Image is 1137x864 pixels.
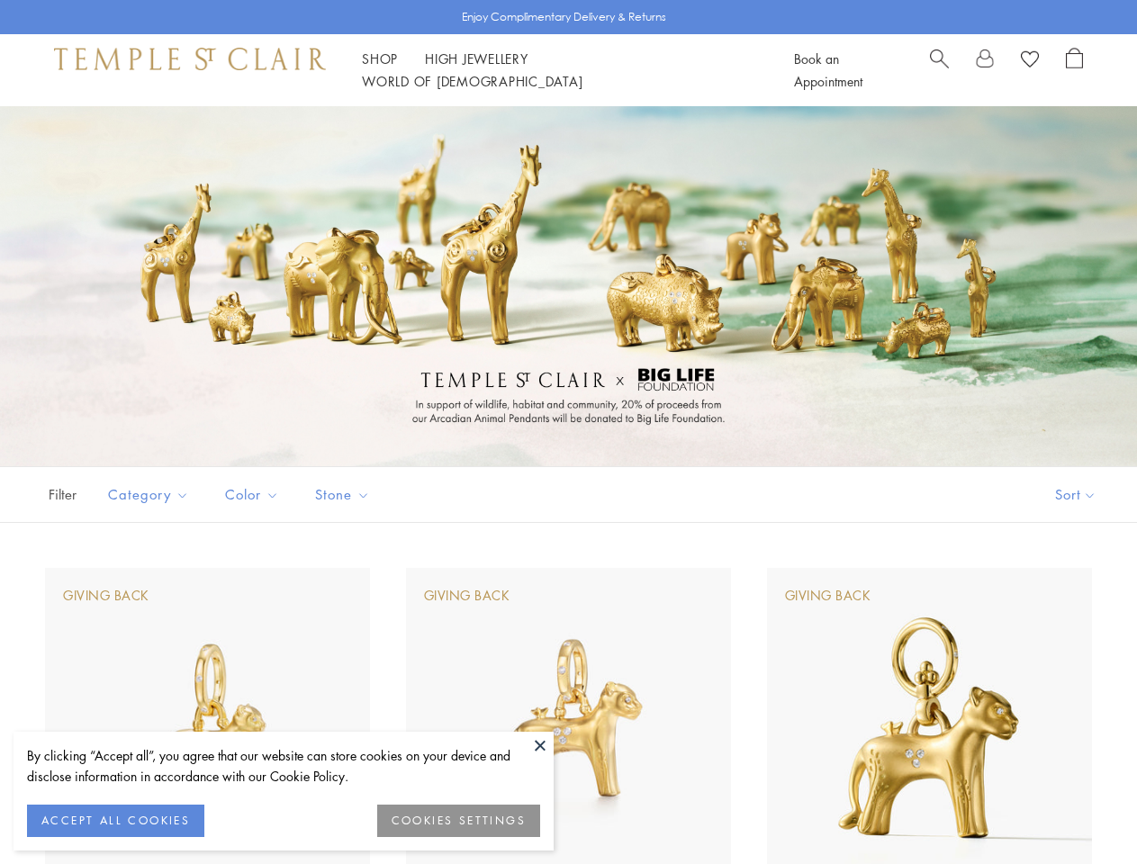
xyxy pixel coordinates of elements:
[377,805,540,837] button: COOKIES SETTINGS
[212,474,293,515] button: Color
[785,586,871,606] div: Giving Back
[425,49,528,67] a: High JewelleryHigh Jewellery
[302,474,384,515] button: Stone
[63,586,149,606] div: Giving Back
[462,8,666,26] p: Enjoy Complimentary Delivery & Returns
[27,745,540,787] div: By clicking “Accept all”, you agree that our website can store cookies on your device and disclos...
[362,72,582,90] a: World of [DEMOGRAPHIC_DATA]World of [DEMOGRAPHIC_DATA]
[306,483,384,506] span: Stone
[362,48,753,93] nav: Main navigation
[99,483,203,506] span: Category
[216,483,293,506] span: Color
[1015,467,1137,522] button: Show sort by
[1066,48,1083,93] a: Open Shopping Bag
[930,48,949,93] a: Search
[54,48,326,69] img: Temple St. Clair
[27,805,204,837] button: ACCEPT ALL COOKIES
[1021,48,1039,75] a: View Wishlist
[794,49,862,90] a: Book an Appointment
[95,474,203,515] button: Category
[362,49,398,67] a: ShopShop
[424,586,510,606] div: Giving Back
